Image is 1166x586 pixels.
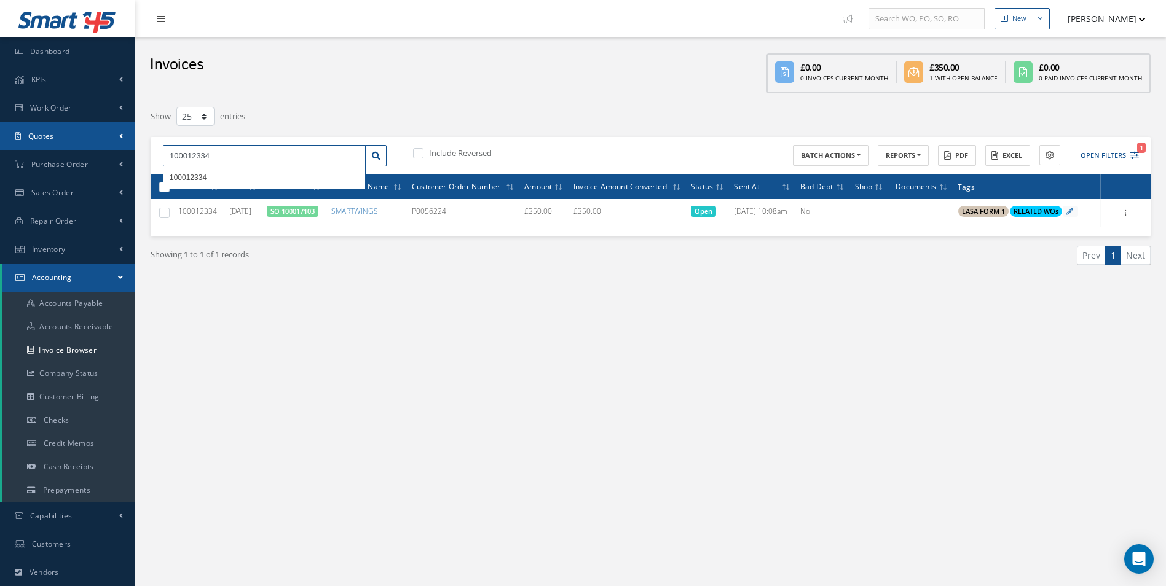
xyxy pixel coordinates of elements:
a: 1 [1105,246,1121,265]
td: £350.00 [519,199,569,227]
span: RELATED WOs [1014,206,1058,216]
span: Bad Debt [800,180,833,192]
span: Checks [44,415,69,425]
td: P0056224 [407,199,519,227]
span: EASA FORM 1 [962,206,1005,216]
span: Prepayments [43,485,90,495]
span: KPIs [31,74,46,85]
button: BATCH ACTIONS [793,145,869,166]
a: Cash Receipts [2,455,135,479]
span: Amount [524,180,552,192]
a: Credit Memos [2,432,135,455]
button: Open Filters1 [1069,146,1139,166]
button: REPORTS [878,145,929,166]
div: £0.00 [1039,61,1142,74]
button: New [995,8,1050,29]
h2: Invoices [150,56,203,74]
span: 100012334 [170,173,207,182]
span: Capabilities [30,510,73,521]
td: No [795,199,849,227]
a: Invoice Browser [2,338,135,362]
span: 1 [1137,143,1146,153]
a: Checks [2,408,135,432]
span: Accounting [32,272,72,283]
div: New [1012,14,1026,24]
span: Customer Order Number [412,180,500,192]
span: Tags [958,181,975,192]
span: Work Order [30,103,72,113]
a: Click to edit tags [1066,206,1073,216]
td: [DATE] 10:08am [729,199,795,227]
label: Include Reversed [426,147,492,158]
span: Vendors [30,567,59,577]
input: Search WO, PO, SO, RO [869,8,985,30]
a: Customer Billing [2,385,135,408]
div: £0.00 [800,61,888,74]
span: Quotes [28,131,54,141]
span: Sent At [734,180,759,192]
a: Company Status [2,362,135,385]
span: Inventory [32,244,66,254]
span: Repair Order [30,216,77,226]
td: [DATE] [224,199,262,227]
a: SO 100017103 [270,206,315,216]
button: PDF [938,145,976,166]
span: Credit Memos [44,438,95,448]
span: Customers [32,539,71,549]
span: 100012334 [178,206,217,216]
span: Sales Order [31,187,74,198]
td: £350.00 [569,199,686,227]
a: Accounts Receivable [2,315,135,338]
div: 1 With Open Balance [929,74,998,83]
div: Showing 1 to 1 of 1 records [141,246,651,275]
span: Invoice Amount Converted [573,180,667,192]
a: Prepayments [2,479,135,502]
label: entries [220,106,245,123]
span: Open [691,206,716,217]
div: Include Reversed [411,147,650,162]
span: Dashboard [30,46,70,57]
div: Open Intercom Messenger [1124,544,1154,574]
div: £350.00 [929,61,998,74]
input: Search by Number [163,145,366,167]
a: SMARTWINGS [331,206,378,216]
div: 0 Invoices Current Month [800,74,888,83]
span: Status [691,180,713,192]
span: Shop [855,180,873,192]
span: Cash Receipts [44,461,94,472]
a: Accounts Payable [2,292,135,315]
button: Excel [985,145,1030,166]
label: Show [151,106,171,123]
a: Accounting [2,264,135,292]
span: Documents [896,180,936,192]
div: 0 Paid Invoices Current Month [1039,74,1142,83]
span: Purchase Order [31,159,88,170]
button: [PERSON_NAME] [1056,7,1146,31]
